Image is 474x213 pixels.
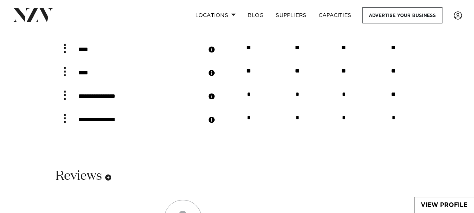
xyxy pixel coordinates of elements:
[362,7,442,23] a: Advertise your business
[270,7,312,23] a: SUPPLIERS
[55,168,111,185] h2: Reviews
[242,7,270,23] a: BLOG
[313,7,357,23] a: Capacities
[414,197,474,213] a: View Profile
[12,8,53,22] img: nzv-logo.png
[189,7,242,23] a: Locations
